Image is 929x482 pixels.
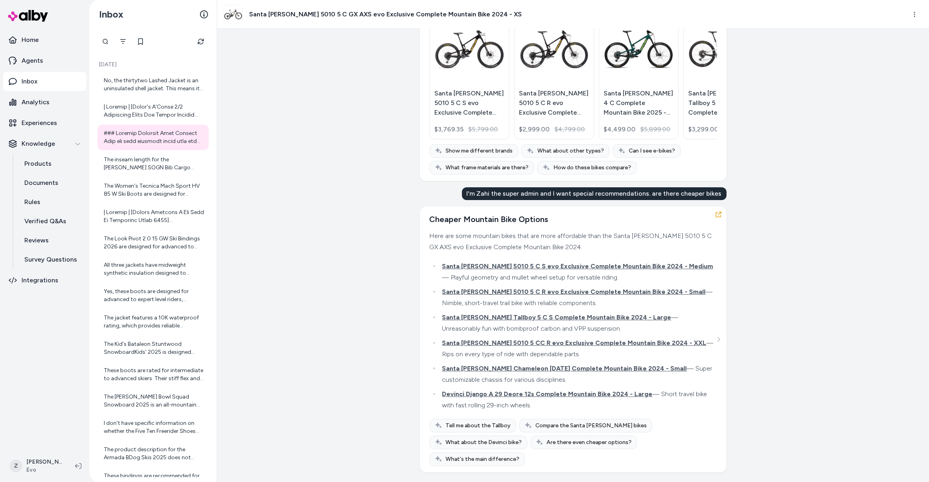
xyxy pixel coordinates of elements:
[547,438,632,446] span: Are there even cheaper options?
[446,422,511,430] span: Tell me about the Tallboy
[446,438,522,446] span: What about the Devinci bike?
[104,208,204,224] div: | Loremip | [Dolors Ametcons A Eli Sedd Ei Temporinc Utlab 6455](etdol://mag.ali.eni/adminimve-qu...
[99,8,123,20] h2: Inbox
[22,35,39,45] p: Home
[689,14,758,84] img: Santa Cruz Tallboy 5 C S Complete Mountain Bike 2024 - Large
[24,216,66,226] p: Verified Q&As
[3,72,86,91] a: Inbox
[3,30,86,50] a: Home
[446,164,529,172] span: What frame materials are there?
[440,261,715,283] li: — Playful geometry and mullet wheel setup for versatile riding.
[97,283,209,308] a: Yes, these boots are designed for advanced to expert level riders, offering stiff flex and precis...
[440,363,715,385] li: — Super customizable chassis for various disciplines.
[97,72,209,97] a: No, the thirtytwo Lashed Jacket is an uninsulated shell jacket. This means it doesn't have built-...
[104,314,204,330] div: The jacket features a 10K waterproof rating, which provides reliable protection against wet condi...
[22,139,55,149] p: Knowledge
[16,250,86,269] a: Survey Questions
[555,125,585,134] span: $4,799.00
[514,9,594,139] a: Santa Cruz 5010 5 C R evo Exclusive Complete Mountain Bike 2024 - SmallSanta [PERSON_NAME] 5010 5...
[24,197,40,207] p: Rules
[24,159,52,169] p: Products
[714,335,723,344] button: See more
[97,256,209,282] a: All three jackets have midweight synthetic insulation designed to provide warmth suitable for col...
[519,89,589,117] p: Santa [PERSON_NAME] 5010 5 C R evo Exclusive Complete Mountain Bike 2024 - Small
[440,389,715,411] li: — Short travel bike with fast rolling 29-inch wheels.
[16,154,86,173] a: Products
[97,335,209,361] a: The Kid's Bataleon Stuntwood SnowboardKids' 2025 is designed primarily for freestyle riding. It i...
[469,125,498,134] span: $5,799.00
[442,339,707,347] span: Santa [PERSON_NAME] 5010 5 CC R evo Exclusive Complete Mountain Bike 2024 - XXL
[22,97,50,107] p: Analytics
[16,212,86,231] a: Verified Q&As
[26,458,62,466] p: [PERSON_NAME]
[442,262,713,270] span: Santa [PERSON_NAME] 5010 5 C S evo Exclusive Complete Mountain Bike 2024 - Medium
[462,187,727,200] div: I'm Zahi the super admin and I want special recommendations. are there cheaper bikes
[442,390,653,398] span: Devinci Django A 29 Deore 12s Complete Mountain Bike 2024 - Large
[104,261,204,277] div: All three jackets have midweight synthetic insulation designed to provide warmth suitable for col...
[115,34,131,50] button: Filter
[430,213,715,226] h3: Cheaper Mountain Bike Options
[10,460,22,472] span: Z
[536,422,647,430] span: Compare the Santa [PERSON_NAME] bikes
[16,192,86,212] a: Rules
[104,419,204,435] div: I don't have specific information on whether the Five Ten Freerider Shoes run true to size. Sizin...
[689,89,758,117] p: Santa [PERSON_NAME] Tallboy 5 C S Complete Mountain Bike 2024 - Large
[24,236,49,245] p: Reviews
[104,446,204,462] div: The product description for the Armada BDog Skis 2025 does not specify a recommended weight range...
[22,118,57,128] p: Experiences
[97,151,209,177] a: The inseam length for the [PERSON_NAME] SOGN Bib Cargo Pants is 84 cm, which is approximately 33 ...
[97,230,209,256] a: The Look Pivot 2.0 15 GW Ski Bindings 2026 are designed for advanced to expert level skiers who p...
[24,178,58,188] p: Documents
[22,77,38,86] p: Inbox
[435,89,504,117] p: Santa [PERSON_NAME] 5010 5 C S evo Exclusive Complete Mountain Bike 2024 - Medium
[442,288,706,296] span: Santa [PERSON_NAME] 5010 5 C R evo Exclusive Complete Mountain Bike 2024 - Small
[519,125,550,134] div: $2,999.00
[97,204,209,229] a: | Loremip | [Dolors Ametcons A Eli Sedd Ei Temporinc Utlab 6455](etdol://mag.ali.eni/adminimve-qu...
[104,393,204,409] div: The [PERSON_NAME] Bowl Squad Snowboard 2025 is an all-mountain snowboard, which means it is desig...
[3,51,86,70] a: Agents
[104,367,204,383] div: These boots are rated for intermediate to advanced skiers. Their stiff flex and wide last offer t...
[104,129,204,145] div: ### Loremip Dolorsit Amet Consect Adip eli sedd eiusmodt incid utla etd magn aliquaenim admi ven ...
[435,125,464,134] div: $3,769.35
[193,34,209,50] button: Refresh
[519,14,589,84] img: Santa Cruz 5010 5 C R evo Exclusive Complete Mountain Bike 2024 - Small
[440,337,715,360] li: — Rips on every type of ride with dependable parts.
[435,14,504,84] img: Santa Cruz 5010 5 C S evo Exclusive Complete Mountain Bike 2024 - Medium
[3,271,86,290] a: Integrations
[22,56,43,65] p: Agents
[97,98,209,124] a: | Loremip | [Dolor's A'Conse 2/2 Adipiscing Elits Doe Tempor Incidid 9672](utlab://etd.mag.ali/en...
[104,235,204,251] div: The Look Pivot 2.0 15 GW Ski Bindings 2026 are designed for advanced to expert level skiers who p...
[689,125,719,134] div: $3,299.00
[538,147,604,155] span: What about other types?
[104,182,204,198] div: The Women's Tecnica Mach Sport HV 85 W Ski Boots are designed for **lighter skiers and those look...
[683,9,763,139] a: Santa Cruz Tallboy 5 C S Complete Mountain Bike 2024 - LargeSanta [PERSON_NAME] Tallboy 5 C S Com...
[97,309,209,335] a: The jacket features a 10K waterproof rating, which provides reliable protection against wet condi...
[446,455,520,463] span: What's the main difference?
[8,10,48,22] img: alby Logo
[641,125,671,134] span: $5,899.00
[224,5,242,24] img: santa-cruz-5010-5-c-gx-axs-evo-exclusive-complete-mountain-bike-2024-.jpg
[3,113,86,133] a: Experiences
[104,156,204,172] div: The inseam length for the [PERSON_NAME] SOGN Bib Cargo Pants is 84 cm, which is approximately 33 ...
[440,312,715,334] li: — Unreasonably fun with bombproof carbon and VPP suspension.
[440,286,715,309] li: — Nimble, short-travel trail bike with reliable components.
[104,77,204,93] div: No, the thirtytwo Lashed Jacket is an uninsulated shell jacket. This means it doesn't have built-...
[430,9,509,139] a: Santa Cruz 5010 5 C S evo Exclusive Complete Mountain Bike 2024 - MediumSanta [PERSON_NAME] 5010 ...
[430,230,715,253] div: Here are some mountain bikes that are more affordable than the Santa [PERSON_NAME] 5010 5 C GX AX...
[446,147,513,155] span: Show me different brands
[104,340,204,356] div: The Kid's Bataleon Stuntwood SnowboardKids' 2025 is designed primarily for freestyle riding. It i...
[16,231,86,250] a: Reviews
[249,10,522,19] h3: Santa [PERSON_NAME] 5010 5 C GX AXS evo Exclusive Complete Mountain Bike 2024 - XS
[442,365,687,372] span: Santa [PERSON_NAME] Chameleon [DATE] Complete Mountain Bike 2024 - Small
[97,388,209,414] a: The [PERSON_NAME] Bowl Squad Snowboard 2025 is an all-mountain snowboard, which means it is desig...
[97,177,209,203] a: The Women's Tecnica Mach Sport HV 85 W Ski Boots are designed for **lighter skiers and those look...
[604,125,636,134] div: $4,499.00
[104,288,204,303] div: Yes, these boots are designed for advanced to expert level riders, offering stiff flex and precis...
[97,61,209,69] p: [DATE]
[3,134,86,153] button: Knowledge
[104,103,204,119] div: | Loremip | [Dolor's A'Conse 2/2 Adipiscing Elits Doe Tempor Incidid 9672](utlab://etd.mag.ali/en...
[3,93,86,112] a: Analytics
[97,441,209,466] a: The product description for the Armada BDog Skis 2025 does not specify a recommended weight range...
[16,173,86,192] a: Documents
[554,164,632,172] span: How do these bikes compare?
